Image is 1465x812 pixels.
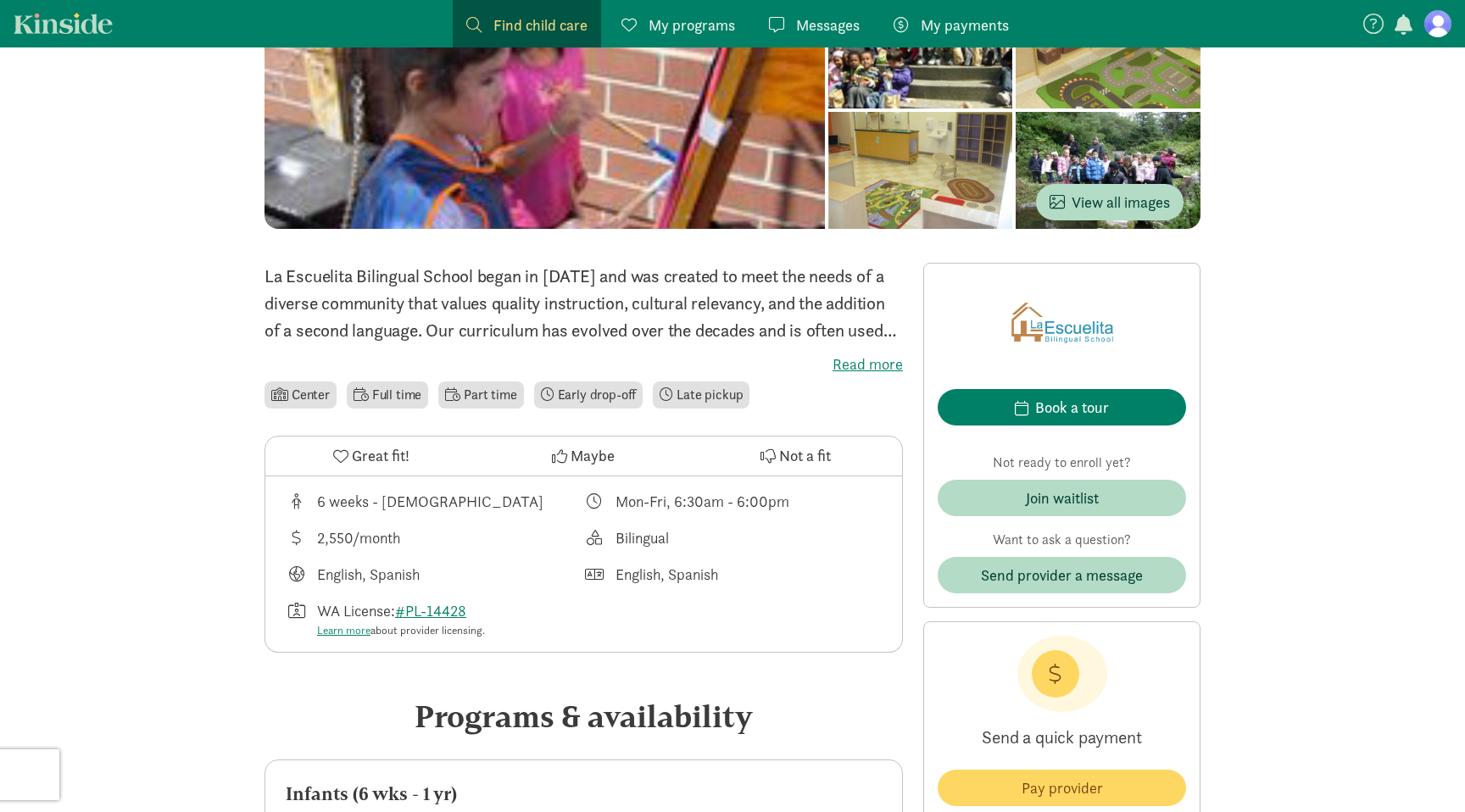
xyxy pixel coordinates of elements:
[1022,776,1103,799] span: Pay provider
[286,526,584,549] div: Average tuition for this program
[395,601,466,620] a: #PL-14428
[584,490,883,513] div: Class schedule
[690,437,902,476] button: Not a fit
[1035,396,1109,419] div: Book a tour
[14,13,113,34] a: Kinside
[1036,184,1184,220] button: View all images
[616,563,718,586] div: English, Spanish
[265,354,903,375] label: Read more
[938,530,1186,550] p: Want to ask a question?
[584,526,883,549] div: This provider's education philosophy
[493,14,588,36] span: Find child care
[265,693,903,739] div: Programs & availability
[938,557,1186,593] button: Send provider a message
[265,381,337,409] li: Center
[921,14,1009,36] span: My payments
[317,622,485,639] div: about provider licensing.
[286,599,584,639] div: License number
[286,563,584,586] div: Languages taught
[1011,277,1113,369] img: Provider logo
[938,480,1186,516] button: Join waitlist
[265,263,903,344] p: La Escuelita Bilingual School began in [DATE] and was created to meet the needs of a diverse comm...
[347,381,428,409] li: Full time
[286,490,584,513] div: Age range for children that this provider cares for
[584,563,883,586] div: Languages spoken
[286,781,882,808] div: Infants (6 wks - 1 yr)
[534,381,643,409] li: Early drop-off
[981,564,1143,587] span: Send provider a message
[938,712,1186,763] p: Send a quick payment
[1026,487,1099,509] div: Join waitlist
[779,444,831,467] span: Not a fit
[477,437,689,476] button: Maybe
[653,381,749,409] li: Late pickup
[1050,191,1170,214] span: View all images
[616,490,789,513] div: Mon-Fri, 6:30am - 6:00pm
[571,444,615,467] span: Maybe
[796,14,860,36] span: Messages
[649,14,735,36] span: My programs
[317,563,420,586] div: English, Spanish
[265,437,477,476] button: Great fit!
[616,526,669,549] div: Bilingual
[438,381,523,409] li: Part time
[317,599,485,639] div: WA License:
[317,490,543,513] div: 6 weeks - [DEMOGRAPHIC_DATA]
[317,526,400,549] div: 2,550/month
[938,453,1186,473] p: Not ready to enroll yet?
[938,389,1186,425] button: Book a tour
[352,444,409,467] span: Great fit!
[317,623,370,637] a: Learn more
